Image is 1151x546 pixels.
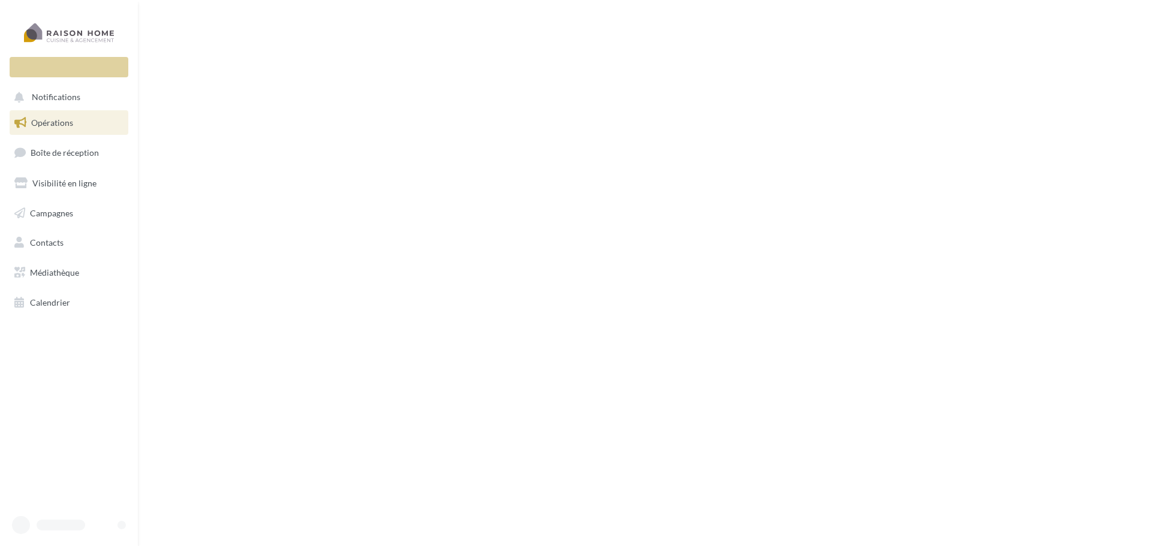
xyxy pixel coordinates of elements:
span: Calendrier [30,297,70,307]
a: Visibilité en ligne [7,171,131,196]
span: Opérations [31,117,73,128]
span: Campagnes [30,207,73,218]
a: Boîte de réception [7,140,131,165]
span: Notifications [32,92,80,102]
span: Visibilité en ligne [32,178,97,188]
a: Contacts [7,230,131,255]
a: Calendrier [7,290,131,315]
a: Opérations [7,110,131,135]
span: Médiathèque [30,267,79,277]
span: Boîte de réception [31,147,99,158]
a: Campagnes [7,201,131,226]
div: Nouvelle campagne [10,57,128,77]
span: Contacts [30,237,64,248]
a: Médiathèque [7,260,131,285]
